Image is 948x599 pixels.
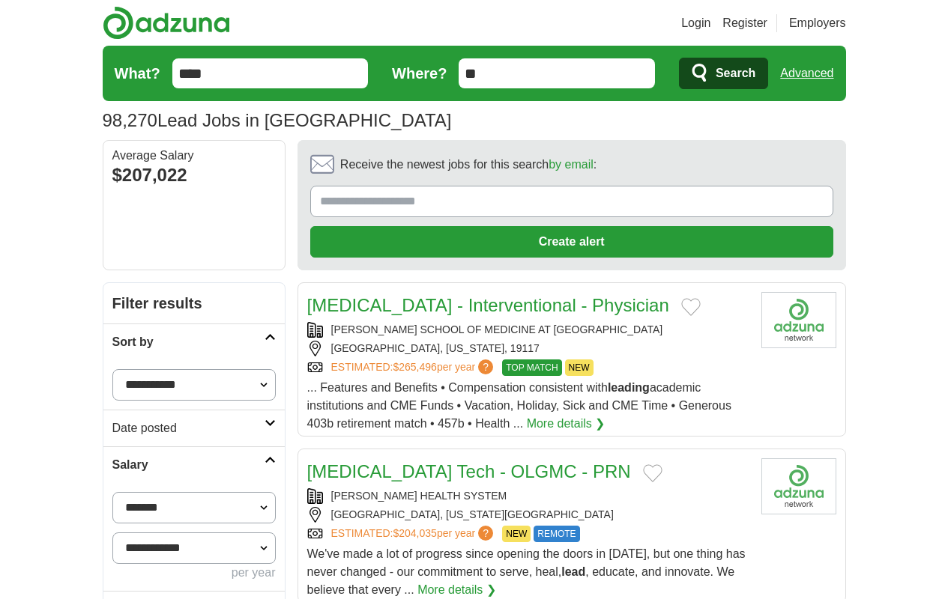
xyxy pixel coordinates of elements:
[478,526,493,541] span: ?
[307,461,631,481] a: [MEDICAL_DATA] Tech - OLGMC - PRN
[761,292,836,348] img: Company logo
[103,110,452,130] h1: Lead Jobs in [GEOGRAPHIC_DATA]
[681,14,710,32] a: Login
[643,464,662,482] button: Add to favorite jobs
[112,564,276,582] div: per year
[722,14,767,32] a: Register
[502,526,531,542] span: NEW
[789,14,846,32] a: Employers
[307,381,731,430] span: ... Features and Benefits • Compensation consistent with academic institutions and CME Funds • Va...
[393,527,436,539] span: $204,035
[112,419,265,437] h2: Date posted
[307,295,669,315] a: [MEDICAL_DATA] - Interventional - Physician
[112,456,265,474] h2: Salary
[681,298,701,316] button: Add to favorite jobs
[307,488,749,504] div: [PERSON_NAME] HEALTH SYSTEM
[534,526,579,542] span: REMOTE
[103,323,285,360] a: Sort by
[761,458,836,514] img: Company logo
[112,333,265,351] h2: Sort by
[103,410,285,446] a: Date posted
[331,526,497,542] a: ESTIMATED:$204,035per year?
[502,359,561,376] span: TOP MATCH
[478,359,493,374] span: ?
[549,158,594,171] a: by email
[417,581,496,599] a: More details ❯
[565,359,594,376] span: NEW
[307,507,749,523] div: [GEOGRAPHIC_DATA], [US_STATE][GEOGRAPHIC_DATA]
[103,446,285,483] a: Salary
[679,58,768,89] button: Search
[112,150,276,162] div: Average Salary
[310,226,833,258] button: Create alert
[103,283,285,323] h2: Filter results
[103,6,230,40] img: Adzuna logo
[103,107,157,134] span: 98,270
[340,156,597,174] span: Receive the newest jobs for this search :
[561,565,585,578] strong: lead
[115,62,160,85] label: What?
[716,58,755,88] span: Search
[307,547,746,596] span: We've made a lot of progress since opening the doors in [DATE], but one thing has never changed -...
[780,58,833,88] a: Advanced
[392,62,447,85] label: Where?
[112,162,276,189] div: $207,022
[307,341,749,356] div: [GEOGRAPHIC_DATA], [US_STATE], 19117
[608,381,650,394] strong: leading
[527,415,606,433] a: More details ❯
[331,359,497,376] a: ESTIMATED:$265,496per year?
[393,361,436,373] span: $265,496
[307,322,749,338] div: [PERSON_NAME] SCHOOL OF MEDICINE AT [GEOGRAPHIC_DATA]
